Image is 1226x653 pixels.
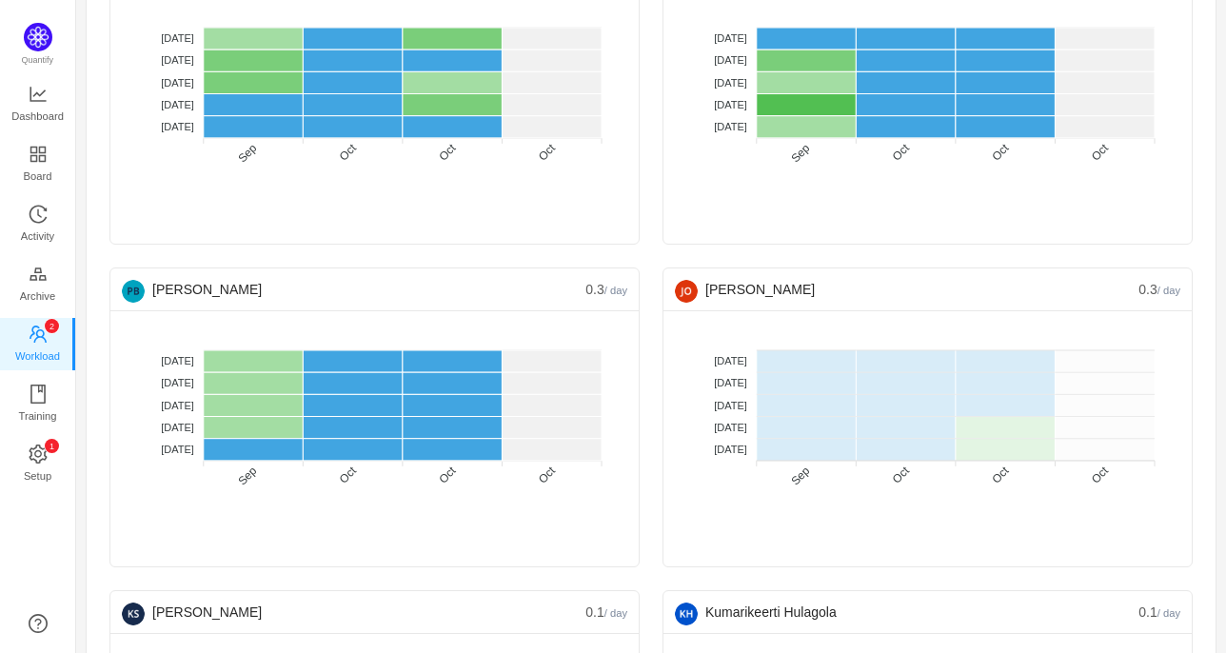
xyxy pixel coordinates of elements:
[890,464,913,486] tspan: Oct
[714,99,747,110] tspan: [DATE]
[18,397,56,435] span: Training
[24,157,52,195] span: Board
[45,319,59,333] sup: 2
[1089,141,1112,164] tspan: Oct
[604,285,627,296] small: / day
[714,121,747,132] tspan: [DATE]
[161,77,194,89] tspan: [DATE]
[536,141,559,164] tspan: Oct
[24,23,52,51] img: Quantify
[1089,464,1112,486] tspan: Oct
[161,121,194,132] tspan: [DATE]
[29,205,48,224] i: icon: history
[1138,604,1180,620] span: 0.1
[1138,282,1180,297] span: 0.3
[989,141,1012,164] tspan: Oct
[161,355,194,366] tspan: [DATE]
[29,145,48,164] i: icon: appstore
[21,217,54,255] span: Activity
[1157,607,1180,619] small: / day
[235,141,259,165] tspan: Sep
[11,97,64,135] span: Dashboard
[29,385,48,404] i: icon: book
[29,85,48,104] i: icon: line-chart
[122,603,145,625] img: 7791b91688d9eb216c4c842ed318f8bb
[788,141,812,165] tspan: Sep
[22,55,54,65] span: Quantify
[49,439,53,453] p: 1
[29,146,48,184] a: Board
[15,337,60,375] span: Workload
[29,445,48,464] i: icon: setting
[675,603,698,625] img: 02416aa948233b83bd3d96c1065f42a1
[161,32,194,44] tspan: [DATE]
[29,206,48,244] a: Activity
[714,32,747,44] tspan: [DATE]
[788,464,812,487] tspan: Sep
[29,614,48,633] a: icon: question-circle
[29,326,48,364] a: icon: teamWorkload
[675,268,1138,310] div: [PERSON_NAME]
[337,464,360,486] tspan: Oct
[161,377,194,388] tspan: [DATE]
[436,464,459,486] tspan: Oct
[161,400,194,411] tspan: [DATE]
[235,464,259,487] tspan: Sep
[29,386,48,424] a: Training
[890,141,913,164] tspan: Oct
[714,377,747,388] tspan: [DATE]
[714,444,747,455] tspan: [DATE]
[161,99,194,110] tspan: [DATE]
[675,591,1138,633] div: Kumarikeerti Hulagola
[20,277,55,315] span: Archive
[714,400,747,411] tspan: [DATE]
[122,591,585,633] div: [PERSON_NAME]
[585,604,627,620] span: 0.1
[161,54,194,66] tspan: [DATE]
[24,457,51,495] span: Setup
[161,422,194,433] tspan: [DATE]
[337,141,360,164] tspan: Oct
[989,464,1012,486] tspan: Oct
[714,355,747,366] tspan: [DATE]
[49,319,53,333] p: 2
[714,54,747,66] tspan: [DATE]
[161,444,194,455] tspan: [DATE]
[45,439,59,453] sup: 1
[29,325,48,344] i: icon: team
[1157,285,1180,296] small: / day
[675,280,698,303] img: 943a812c2a205995aa2466f118b39445
[604,607,627,619] small: / day
[122,280,145,303] img: 87b4660eb6fdf81fe3e9f737cbc6c510
[29,445,48,484] a: icon: settingSetup
[714,422,747,433] tspan: [DATE]
[122,268,585,310] div: [PERSON_NAME]
[436,141,459,164] tspan: Oct
[585,282,627,297] span: 0.3
[29,86,48,124] a: Dashboard
[29,266,48,304] a: Archive
[536,464,559,486] tspan: Oct
[714,77,747,89] tspan: [DATE]
[29,265,48,284] i: icon: gold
